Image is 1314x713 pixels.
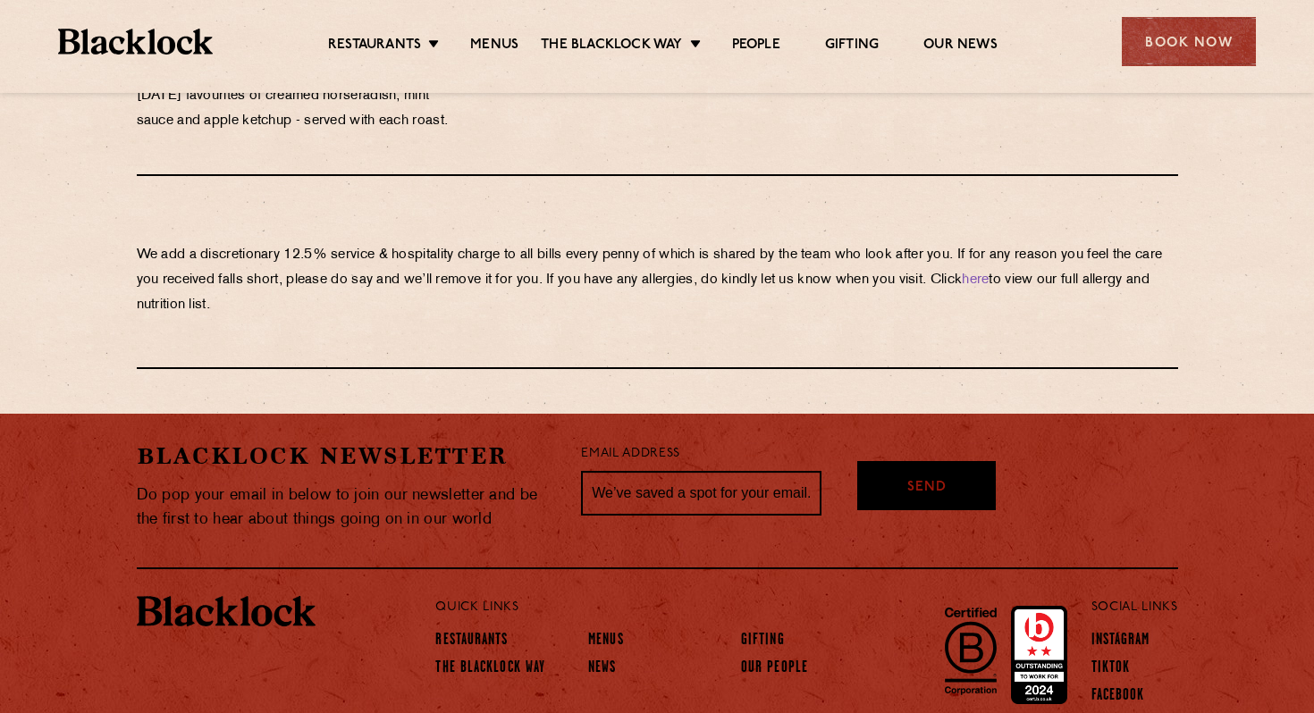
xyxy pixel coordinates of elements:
[435,659,545,679] a: The Blacklock Way
[581,444,679,465] label: Email Address
[588,659,616,679] a: News
[741,659,808,679] a: Our People
[1091,659,1131,679] a: TikTok
[581,471,821,516] input: We’ve saved a spot for your email...
[588,632,624,651] a: Menus
[907,478,947,499] span: Send
[137,84,466,134] p: [DATE] favourites of creamed horseradish, mint sauce and apple ketchup - served with each roast.
[732,37,780,56] a: People
[137,243,1178,318] p: We add a discretionary 12.5% service & hospitality charge to all bills every penny of which is sh...
[137,596,316,626] img: BL_Textured_Logo-footer-cropped.svg
[934,597,1007,704] img: B-Corp-Logo-Black-RGB.svg
[137,440,555,472] h2: Blacklock Newsletter
[1091,596,1178,619] p: Social Links
[435,632,508,651] a: Restaurants
[1122,17,1256,66] div: Book Now
[825,37,879,56] a: Gifting
[1091,687,1145,707] a: Facebook
[137,483,555,532] p: Do pop your email in below to join our newsletter and be the first to hear about things going on ...
[58,29,213,55] img: BL_Textured_Logo-footer-cropped.svg
[435,596,1032,619] p: Quick Links
[328,37,421,56] a: Restaurants
[962,273,989,287] a: here
[1011,606,1067,704] img: Accred_2023_2star.png
[470,37,518,56] a: Menus
[923,37,998,56] a: Our News
[541,37,682,56] a: The Blacklock Way
[741,632,785,651] a: Gifting
[1091,632,1150,651] a: Instagram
